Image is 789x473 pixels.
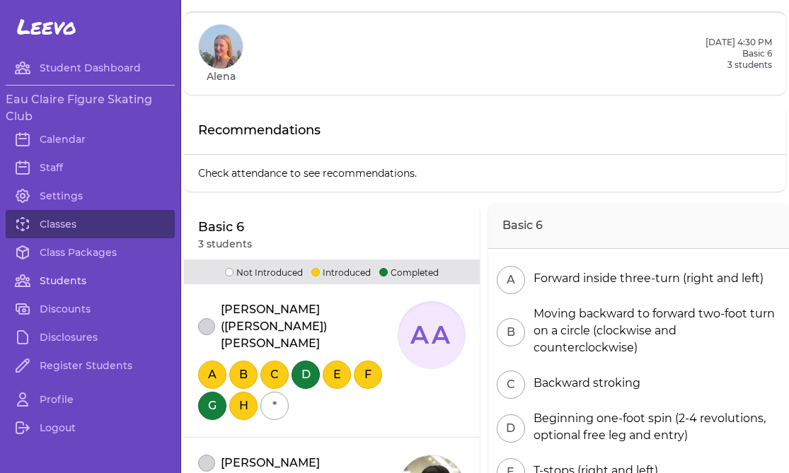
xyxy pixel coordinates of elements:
[528,375,640,392] div: Backward stroking
[207,69,236,83] h1: Alena
[198,318,215,335] button: attendance
[497,318,525,346] button: B
[6,153,175,182] a: Staff
[6,385,175,414] a: Profile
[184,155,786,192] p: Check attendance to see recommendations.
[528,410,781,444] div: Beginning one-foot spin (2-4 revolutions, optional free leg and entry)
[225,265,303,279] p: Not Introduced
[292,361,320,389] button: D
[6,54,175,82] a: Student Dashboard
[528,305,781,356] div: Moving backward to forward two-foot turn on a circle (clockwise and counterclockwise)
[497,414,525,443] button: D
[706,37,772,48] h2: [DATE] 4:30 PM
[6,267,175,295] a: Students
[6,323,175,351] a: Disclosures
[221,455,320,472] p: [PERSON_NAME]
[6,414,175,442] a: Logout
[323,361,351,389] button: E
[198,455,215,472] button: attendance
[260,361,289,389] button: C
[497,370,525,399] button: C
[410,320,453,350] text: AA
[706,59,772,71] p: 3 students
[6,125,175,153] a: Calendar
[221,301,398,352] p: [PERSON_NAME] ([PERSON_NAME]) [PERSON_NAME]
[6,351,175,380] a: Register Students
[497,266,525,294] button: A
[379,265,439,279] p: Completed
[6,91,175,125] h3: Eau Claire Figure Skating Club
[6,210,175,238] a: Classes
[198,120,321,140] p: Recommendations
[6,295,175,323] a: Discounts
[198,361,226,389] button: A
[198,392,226,420] button: G
[6,238,175,267] a: Class Packages
[528,270,764,287] div: Forward inside three-turn (right and left)
[706,48,772,59] h2: Basic 6
[198,217,252,237] p: Basic 6
[229,392,258,420] button: H
[198,237,252,251] p: 3 students
[354,361,382,389] button: F
[311,265,371,279] p: Introduced
[6,182,175,210] a: Settings
[17,14,76,40] span: Leevo
[229,361,258,389] button: B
